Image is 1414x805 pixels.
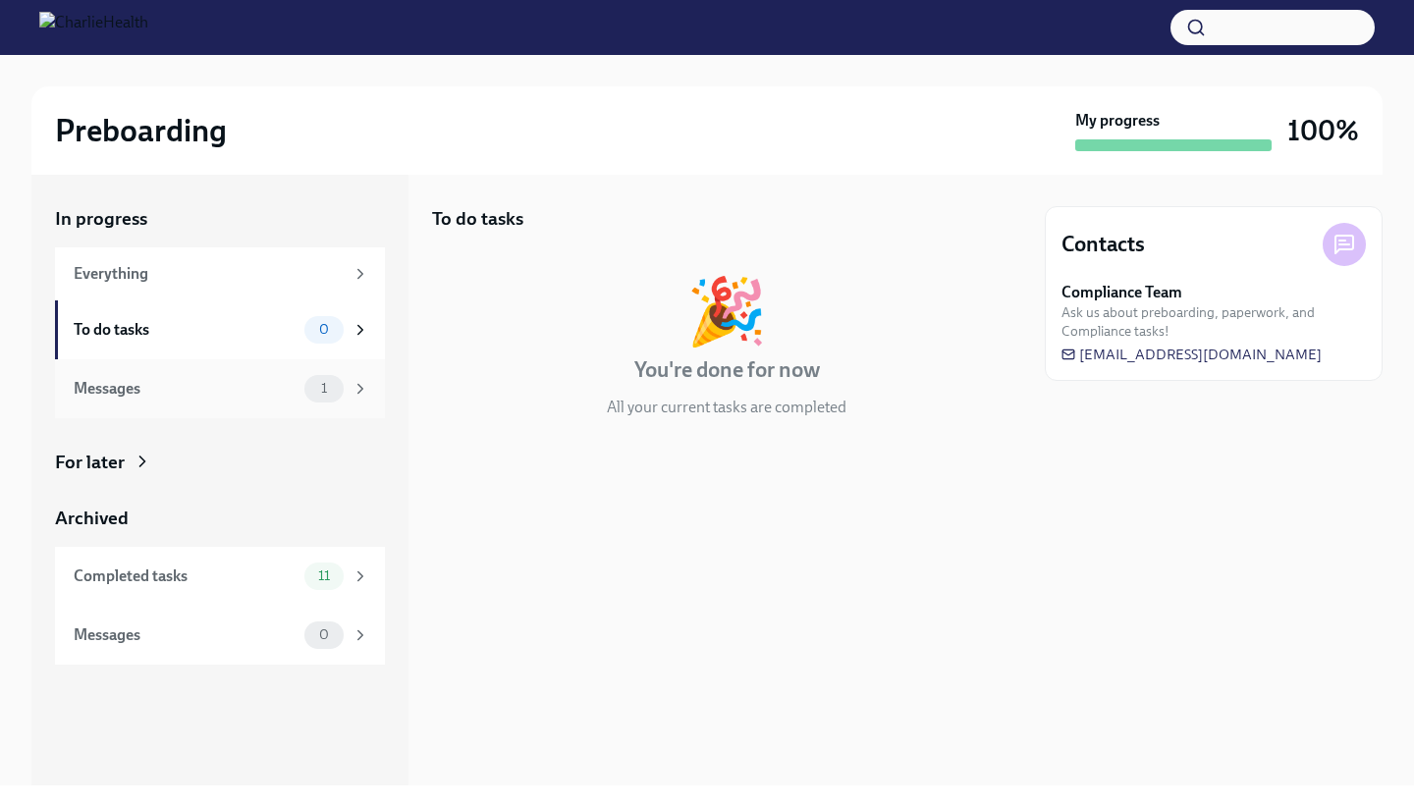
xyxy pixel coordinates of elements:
[1287,113,1359,148] h3: 100%
[1061,303,1366,341] span: Ask us about preboarding, paperwork, and Compliance tasks!
[607,397,846,418] p: All your current tasks are completed
[307,627,341,642] span: 0
[55,359,385,418] a: Messages1
[55,247,385,300] a: Everything
[74,378,297,400] div: Messages
[55,111,227,150] h2: Preboarding
[307,322,341,337] span: 0
[55,606,385,665] a: Messages0
[309,381,339,396] span: 1
[55,450,125,475] div: For later
[1061,282,1182,303] strong: Compliance Team
[1061,230,1145,259] h4: Contacts
[1075,110,1160,132] strong: My progress
[74,319,297,341] div: To do tasks
[55,450,385,475] a: For later
[74,565,297,587] div: Completed tasks
[686,279,767,344] div: 🎉
[55,547,385,606] a: Completed tasks11
[55,506,385,531] a: Archived
[55,300,385,359] a: To do tasks0
[55,206,385,232] a: In progress
[39,12,148,43] img: CharlieHealth
[634,355,820,385] h4: You're done for now
[74,624,297,646] div: Messages
[306,568,342,583] span: 11
[1061,345,1322,364] a: [EMAIL_ADDRESS][DOMAIN_NAME]
[74,263,344,285] div: Everything
[432,206,523,232] h5: To do tasks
